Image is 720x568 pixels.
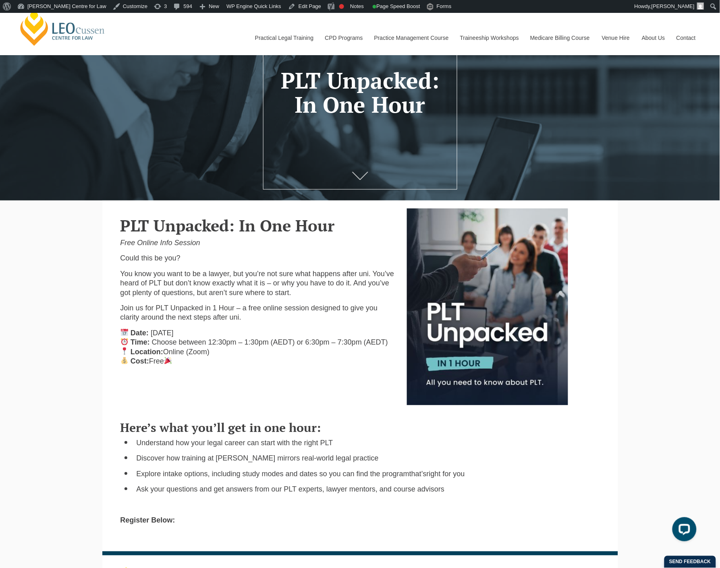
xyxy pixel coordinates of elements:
span: Explore intake options, including study modes and dates so you can find the program [137,470,409,478]
p: Join us for PLT Unpacked in 1 Hour – a free online session designed to give you clarity around th... [120,304,395,322]
a: [PERSON_NAME] Centre for Law [18,9,107,47]
p: Online (Zoom) Free [120,328,395,366]
a: About Us [636,21,670,55]
img: 📅 [121,329,128,336]
span: [PERSON_NAME] [652,3,695,9]
iframe: LiveChat chat widget [666,514,700,548]
span: right for you [427,470,465,478]
span: [DATE] [151,329,174,337]
a: Medicare Billing Course [524,21,596,55]
strong: Location: [131,348,163,356]
li: Understand how your legal career can start with the right PLT [137,439,600,448]
a: Contact [670,21,702,55]
li: Discover how training at [PERSON_NAME] mirrors real-world legal practice [137,454,600,463]
strong: Time: [131,338,150,346]
i: Free Online Info Session [120,239,200,247]
a: Traineeship Workshops [454,21,524,55]
img: 📍 [121,347,128,355]
strong: Cost: [131,357,149,365]
img: 💰 [121,357,128,364]
img: ⏰ [121,338,128,345]
a: Practical Legal Training [249,21,319,55]
h1: PLT Unpacked: In One Hour [274,68,446,117]
span: Choose between 12:30pm – 1:30pm (AEDT) or 6:30pm – 7:30pm (AEDT) [152,338,388,346]
p: Could this be you? [120,254,395,263]
a: Practice Management Course [368,21,454,55]
p: You know you want to be a lawyer, but you’re not sure what happens after uni. You’ve heard of PLT... [120,269,395,297]
span: Here’s what you’ll get in one hour: [120,420,321,436]
strong: Register Below: [120,516,175,525]
li: Ask your questions and get answers from our PLT experts, lawyer mentors, and course advisors [137,485,600,494]
strong: PLT Unpacked: In One Hour [120,215,335,236]
a: CPD Programs [319,21,368,55]
strong: Date: [131,329,149,337]
img: 🎉 [164,357,172,364]
span: that’s [409,470,427,478]
div: Focus keyphrase not set [339,4,344,9]
a: Venue Hire [596,21,636,55]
